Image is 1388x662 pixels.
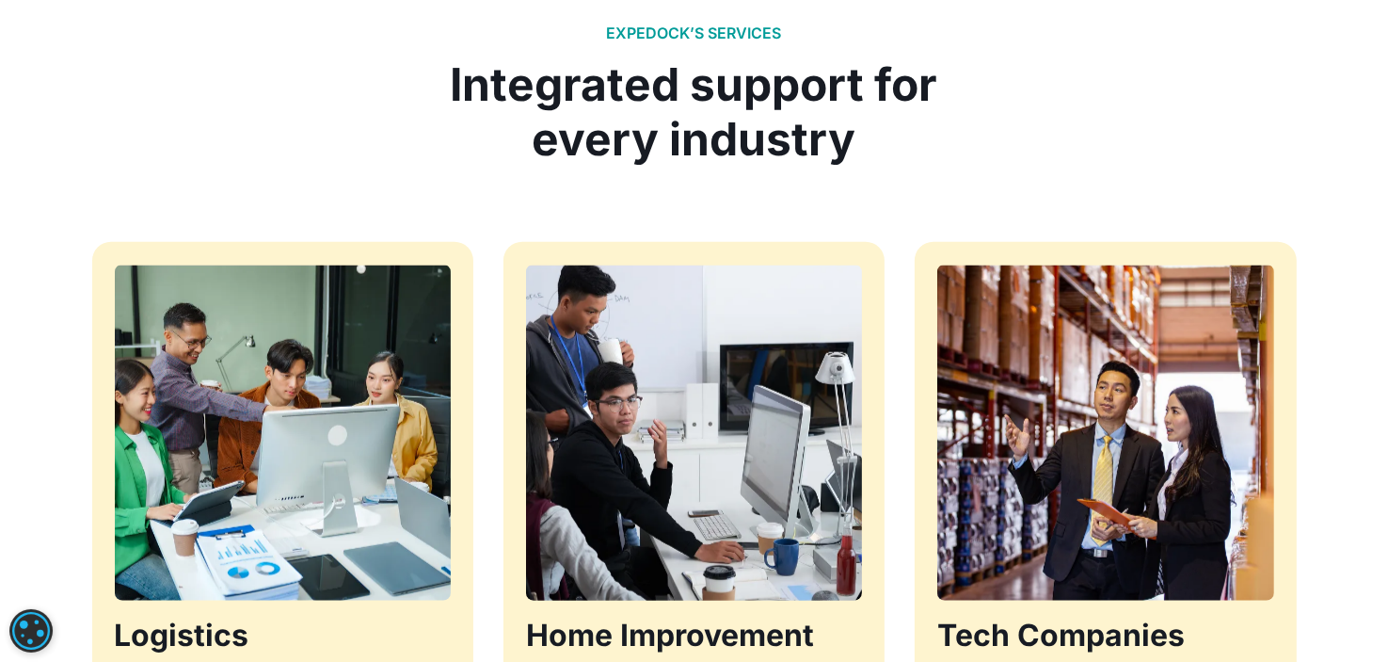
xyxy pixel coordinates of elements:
h3: Tech Companies [937,616,1273,655]
div: Integrated support for every industry [435,57,952,166]
img: 4 people in front of the computer [115,265,451,601]
h3: Logistics [115,616,451,655]
iframe: Chat Widget [1075,459,1388,662]
img: two person in corporate suit doing inventory [937,265,1273,601]
img: three people in front of the computer [526,265,862,601]
h2: EXPEDOCK’S SERVICES [606,24,781,42]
